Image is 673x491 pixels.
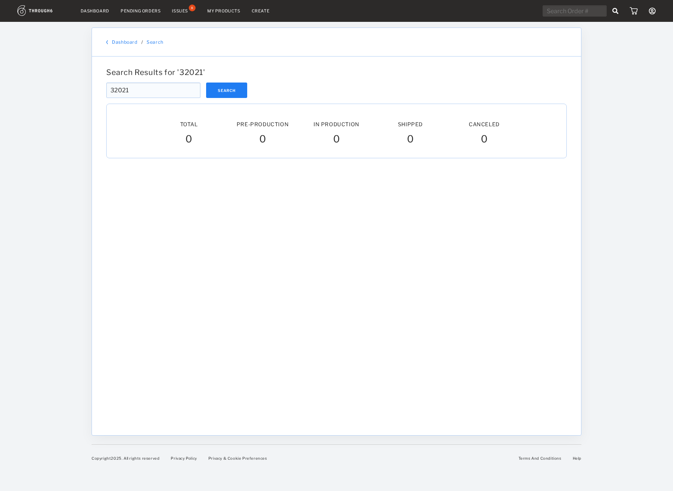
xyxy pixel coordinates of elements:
span: 0 [185,133,193,147]
input: Search Order # [106,83,200,98]
input: Search Order # [543,5,607,17]
a: Issues8 [172,8,196,14]
img: back_bracket.f28aa67b.svg [106,40,108,44]
a: Search [147,39,164,45]
span: 0 [259,133,266,147]
span: Pre-Production [237,121,289,127]
a: Pending Orders [121,8,161,14]
a: Privacy & Cookie Preferences [208,456,267,460]
a: Terms And Conditions [519,456,561,460]
div: / [141,39,143,45]
span: 0 [481,133,488,147]
a: Dashboard [81,8,109,14]
span: 0 [407,133,414,147]
span: Search Results for ' 32021 ' [106,68,205,77]
a: Privacy Policy [171,456,197,460]
button: Search [206,83,247,98]
span: Canceled [469,121,500,127]
a: Create [252,8,270,14]
div: Issues [172,8,188,14]
div: 8 [189,5,196,11]
img: icon_cart.dab5cea1.svg [630,7,638,15]
img: logo.1c10ca64.svg [17,5,69,16]
span: 0 [333,133,340,147]
a: Dashboard [112,39,137,45]
span: In Production [314,121,359,127]
span: Copyright 2025 . All rights reserved [92,456,159,460]
span: Total [180,121,198,127]
a: Help [573,456,581,460]
a: My Products [207,8,240,14]
span: Shipped [398,121,423,127]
